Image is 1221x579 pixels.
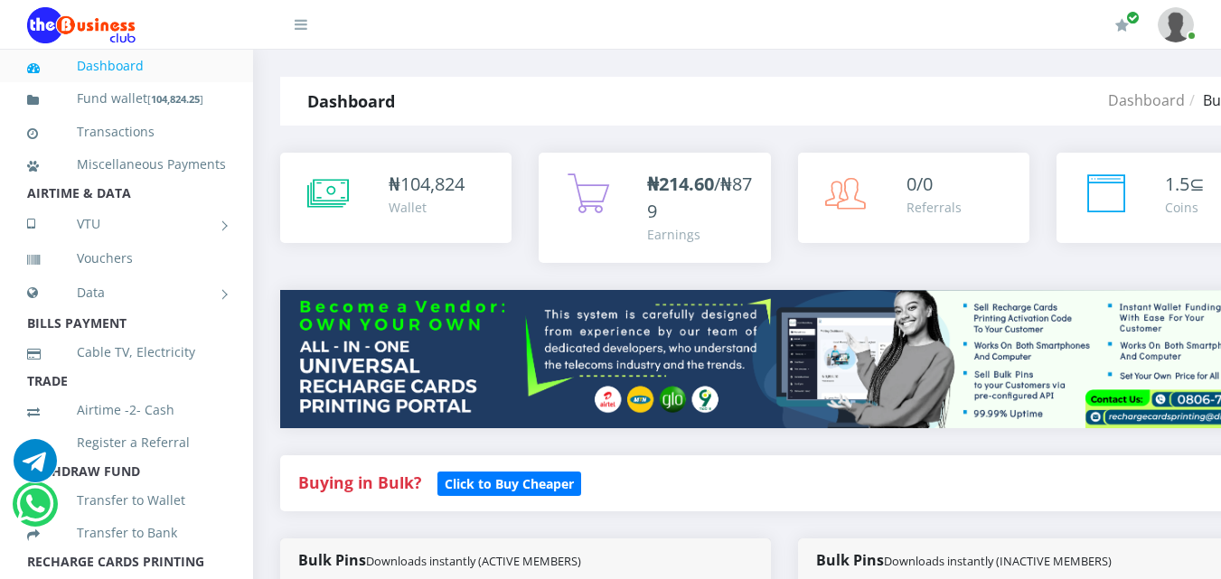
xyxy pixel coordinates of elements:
strong: Bulk Pins [298,550,581,570]
a: VTU [27,201,226,247]
a: Data [27,270,226,315]
a: Vouchers [27,238,226,279]
a: Register a Referral [27,422,226,463]
span: 104,824 [400,172,465,196]
a: Cable TV, Electricity [27,332,226,373]
a: Transactions [27,111,226,153]
img: User [1158,7,1194,42]
div: Wallet [389,198,465,217]
a: 0/0 Referrals [798,153,1029,243]
div: ⊆ [1165,171,1205,198]
a: Airtime -2- Cash [27,389,226,431]
i: Renew/Upgrade Subscription [1115,18,1129,33]
strong: Dashboard [307,90,395,112]
a: Fund wallet[104,824.25] [27,78,226,120]
span: /₦879 [647,172,752,223]
a: Dashboard [27,45,226,87]
strong: Bulk Pins [816,550,1112,570]
a: Transfer to Bank [27,512,226,554]
a: ₦214.60/₦879 Earnings [539,153,770,263]
span: 0/0 [906,172,933,196]
div: ₦ [389,171,465,198]
div: Coins [1165,198,1205,217]
small: Downloads instantly (ACTIVE MEMBERS) [366,553,581,569]
span: Renew/Upgrade Subscription [1126,11,1140,24]
a: Chat for support [16,496,53,526]
span: 1.5 [1165,172,1189,196]
a: Chat for support [14,453,57,482]
img: Logo [27,7,136,43]
a: Transfer to Wallet [27,480,226,521]
small: [ ] [147,92,203,106]
b: ₦214.60 [647,172,714,196]
b: Click to Buy Cheaper [445,475,574,492]
a: Click to Buy Cheaper [437,472,581,493]
div: Earnings [647,225,752,244]
small: Downloads instantly (INACTIVE MEMBERS) [884,553,1112,569]
a: Miscellaneous Payments [27,144,226,185]
b: 104,824.25 [151,92,200,106]
a: Dashboard [1108,90,1185,110]
strong: Buying in Bulk? [298,472,421,493]
a: ₦104,824 Wallet [280,153,512,243]
div: Referrals [906,198,962,217]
